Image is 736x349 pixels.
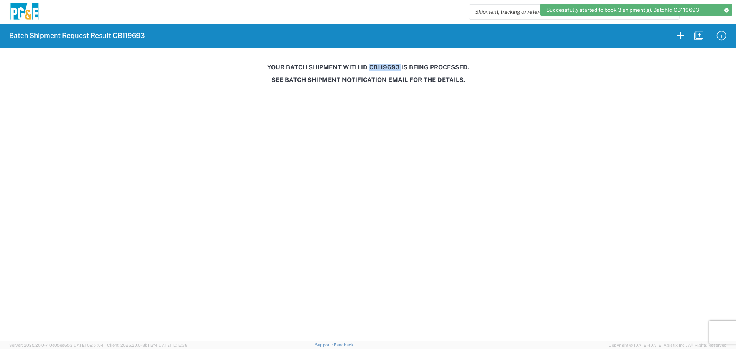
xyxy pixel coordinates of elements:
[546,7,699,13] span: Successfully started to book 3 shipment(s). BatchId CB119693
[609,342,727,349] span: Copyright © [DATE]-[DATE] Agistix Inc., All Rights Reserved
[315,342,334,347] a: Support
[158,343,187,347] span: [DATE] 10:16:38
[72,343,103,347] span: [DATE] 09:51:04
[9,3,40,21] img: pge
[9,31,145,40] h2: Batch Shipment Request Result CB119693
[5,76,731,84] h3: See Batch Shipment Notification email for the details.
[9,343,103,347] span: Server: 2025.20.0-710e05ee653
[334,342,353,347] a: Feedback
[107,343,187,347] span: Client: 2025.20.0-8b113f4
[469,5,668,19] input: Shipment, tracking or reference number
[5,64,731,71] h3: Your batch shipment with id CB119693 is being processed.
